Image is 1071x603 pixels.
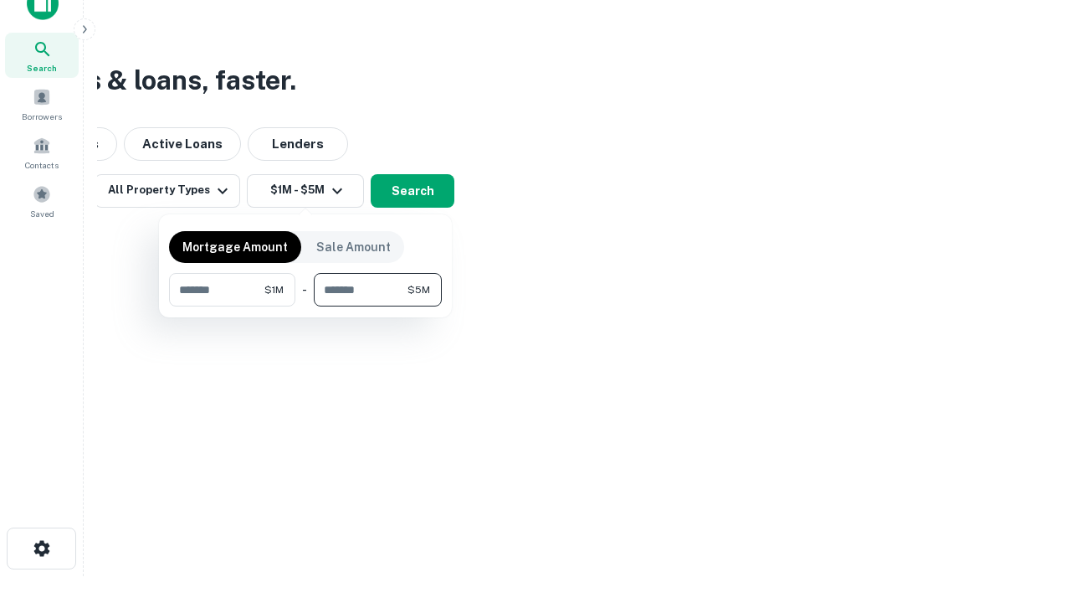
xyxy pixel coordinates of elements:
[987,469,1071,549] iframe: Chat Widget
[264,282,284,297] span: $1M
[316,238,391,256] p: Sale Amount
[302,273,307,307] div: -
[182,238,288,256] p: Mortgage Amount
[407,282,430,297] span: $5M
